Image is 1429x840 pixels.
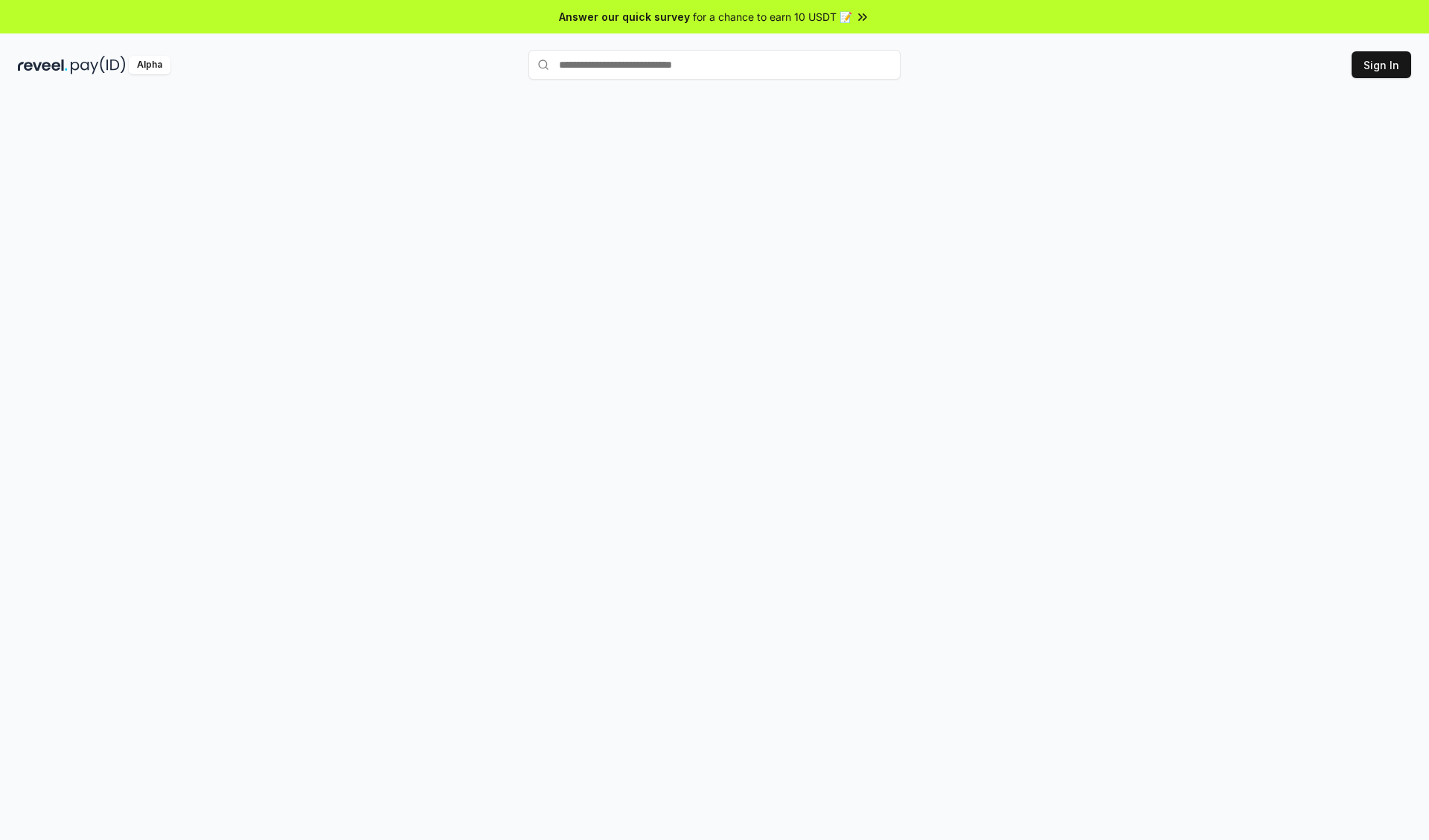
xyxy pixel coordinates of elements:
button: Sign In [1352,51,1411,78]
div: Alpha [129,56,170,74]
span: for a chance to earn 10 USDT 📝 [693,9,852,25]
img: pay_id [71,56,126,74]
img: reveel_dark [18,56,68,74]
span: Answer our quick survey [559,9,690,25]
